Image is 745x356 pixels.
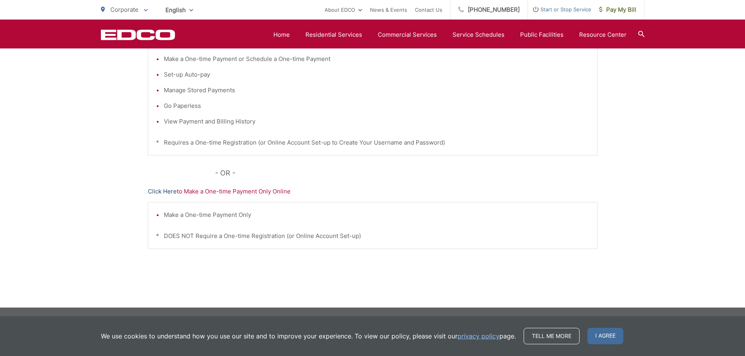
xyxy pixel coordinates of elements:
[520,30,564,39] a: Public Facilities
[164,54,589,64] li: Make a One-time Payment or Schedule a One-time Payment
[215,167,598,179] p: - OR -
[156,138,589,147] p: * Requires a One-time Registration (or Online Account Set-up to Create Your Username and Password)
[160,3,199,17] span: English
[164,210,589,220] li: Make a One-time Payment Only
[378,30,437,39] a: Commercial Services
[164,117,589,126] li: View Payment and Billing History
[579,30,627,39] a: Resource Center
[101,331,516,341] p: We use cookies to understand how you use our site and to improve your experience. To view our pol...
[325,5,362,14] a: About EDCO
[148,187,177,196] a: Click Here
[164,101,589,111] li: Go Paperless
[305,30,362,39] a: Residential Services
[164,86,589,95] li: Manage Stored Payments
[458,331,499,341] a: privacy policy
[452,30,504,39] a: Service Schedules
[524,328,580,344] a: Tell me more
[415,5,442,14] a: Contact Us
[110,6,138,13] span: Corporate
[148,187,598,196] p: to Make a One-time Payment Only Online
[101,29,175,40] a: EDCD logo. Return to the homepage.
[370,5,407,14] a: News & Events
[599,5,636,14] span: Pay My Bill
[164,70,589,79] li: Set-up Auto-pay
[156,231,589,241] p: * DOES NOT Require a One-time Registration (or Online Account Set-up)
[273,30,290,39] a: Home
[587,328,623,344] span: I agree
